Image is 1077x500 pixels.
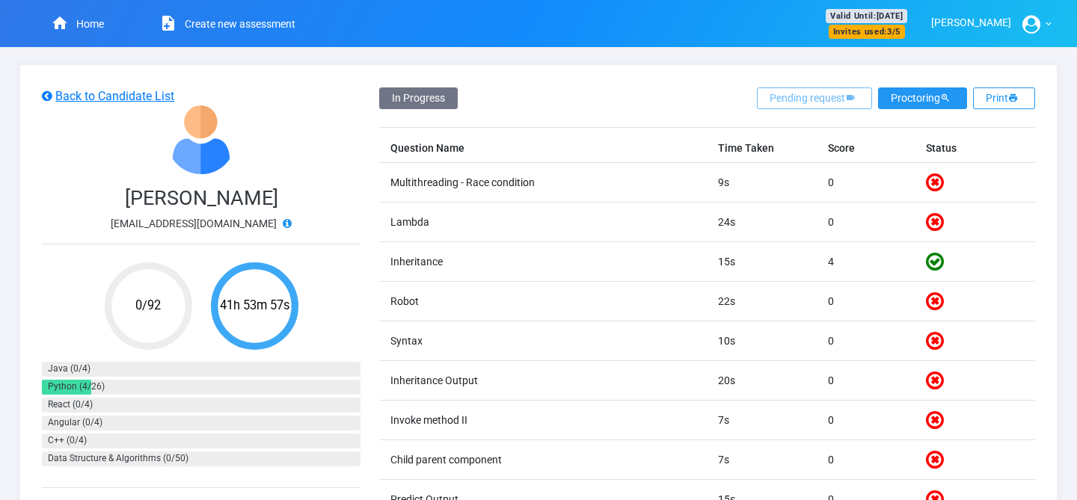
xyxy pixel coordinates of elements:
[817,241,926,281] td: 4
[757,87,872,109] button: Pending request
[817,202,926,241] td: 0
[379,321,707,360] td: Syntax
[707,162,816,202] td: 9s
[931,16,1011,28] span: [PERSON_NAME]
[707,241,816,281] td: 15s
[379,400,707,439] td: Invoke method II
[707,360,816,400] td: 20s
[817,162,926,202] td: 0
[817,439,926,479] td: 0
[379,281,707,321] td: Robot
[817,134,926,163] th: Score
[926,134,1035,163] th: Status
[826,9,908,23] p: Valid Until: [DATE]
[42,89,174,103] a: Back to Candidate List
[707,202,816,241] td: 24s
[878,87,967,109] button: Proctoring
[42,416,360,429] span: Angular (0/4)
[707,321,816,360] td: 10s
[379,241,707,281] td: Inheritance
[42,451,360,465] span: Data Structure & Algorithms (0/50)
[379,439,707,479] td: Child parent component
[167,105,236,174] img: profile
[82,216,320,232] p: [EMAIL_ADDRESS][DOMAIN_NAME]
[42,433,360,447] span: C++ (0/4)
[973,87,1035,109] button: Print
[379,162,707,202] td: Multithreading - Race condition
[42,186,360,210] h3: [PERSON_NAME]
[817,281,926,321] td: 0
[817,321,926,360] td: 0
[379,134,707,163] th: Question Name
[42,398,360,411] span: React (0/4)
[817,400,926,439] td: 0
[931,8,1054,40] button: [PERSON_NAME]
[42,380,360,393] span: Python (4/26)
[379,202,707,241] td: Lambda
[817,360,926,400] td: 0
[379,87,458,109] button: In Progress
[42,362,360,375] span: Java (0/4)
[707,134,816,163] th: Time Taken
[135,298,161,312] text: 0/92
[707,400,816,439] td: 7s
[220,298,289,312] text: 41h 53m 57s
[707,281,816,321] td: 22s
[829,25,905,39] p: Invites used: 3 / 5
[707,439,816,479] td: 7s
[379,360,707,400] td: Inheritance Output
